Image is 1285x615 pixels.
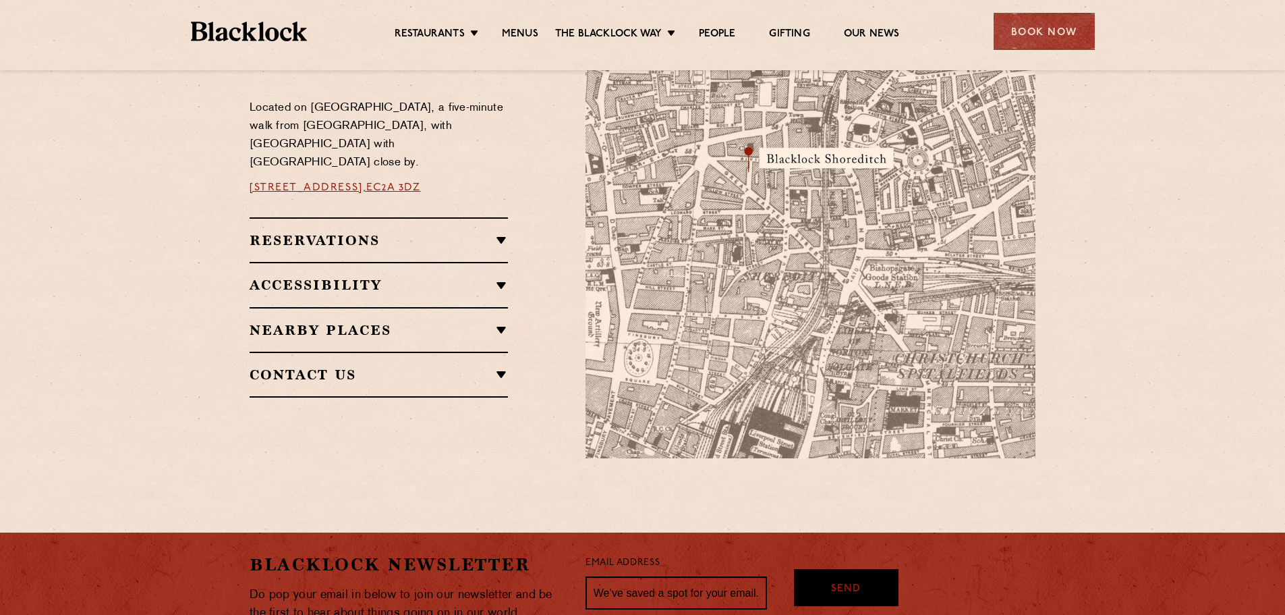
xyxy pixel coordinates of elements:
div: Book Now [994,13,1095,50]
a: Menus [502,28,538,43]
input: We’ve saved a spot for your email... [586,577,767,610]
img: BL_Textured_Logo-footer-cropped.svg [191,22,308,41]
a: [STREET_ADDRESS], [250,182,366,193]
a: The Blacklock Way [555,28,662,43]
h2: Blacklock Newsletter [250,553,565,577]
a: Gifting [769,28,809,43]
a: EC2A 3DZ [366,182,420,193]
span: Send [831,582,861,597]
label: Email Address [586,556,660,571]
h2: Nearby Places [250,322,508,338]
a: Our News [844,28,900,43]
a: Restaurants [395,28,465,43]
h2: Reservations [250,232,508,248]
img: svg%3E [890,332,1079,458]
h2: Contact Us [250,367,508,383]
h2: Accessibility [250,277,508,293]
p: Located on [GEOGRAPHIC_DATA], a five-minute walk from [GEOGRAPHIC_DATA], with [GEOGRAPHIC_DATA] w... [250,99,508,172]
a: People [699,28,735,43]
